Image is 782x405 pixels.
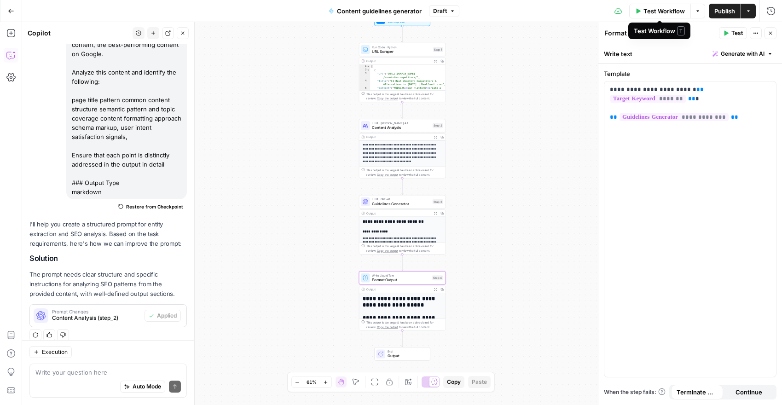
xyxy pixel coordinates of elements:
[401,26,403,42] g: Edge from start to step_1
[52,314,141,322] span: Content Analysis (step_2)
[429,5,459,17] button: Draft
[29,270,187,299] p: The prompt needs clear structure and specific instructions for analyzing SEO patterns from the pr...
[721,50,765,58] span: Generate with AI
[447,378,461,386] span: Copy
[29,220,187,249] p: I'll help you create a structured prompt for entity extraction and SEO analysis. Based on the tas...
[307,378,317,386] span: 61%
[29,346,72,358] button: Execution
[366,92,443,100] div: This output is too large & has been abbreviated for review. to view the full content.
[723,385,775,399] button: Continue
[366,211,430,215] div: Output
[372,273,430,278] span: Write Liquid Text
[443,376,464,388] button: Copy
[372,49,431,54] span: URL Scraper
[401,255,403,271] g: Edge from step_3 to step_4
[677,388,718,397] span: Terminate Workflow
[736,388,762,397] span: Continue
[126,203,183,210] span: Restore from Checkpoint
[433,199,443,204] div: Step 3
[372,277,430,283] span: Format Output
[359,79,370,87] div: 4
[337,6,422,16] span: Content guidelines generator
[598,44,782,63] div: Write text
[472,378,487,386] span: Paste
[115,201,187,212] button: Restore from Checkpoint
[366,135,430,139] div: Output
[366,320,443,329] div: This output is too large & has been abbreviated for review. to view the full content.
[157,312,177,320] span: Applied
[372,45,431,49] span: Run Code · Python
[604,29,651,38] textarea: Format Output
[133,382,161,391] span: Auto Mode
[52,309,141,314] span: Prompt Changes
[323,4,427,18] button: Content guidelines generator
[468,376,491,388] button: Paste
[401,178,403,194] g: Edge from step_2 to step_3
[28,29,130,38] div: Copilot
[367,64,370,68] span: Toggle code folding, rows 1 through 7
[29,254,187,263] h2: Solution
[359,347,446,361] div: EndOutput
[433,123,443,128] div: Step 2
[709,48,776,60] button: Generate with AI
[377,325,398,329] span: Copy the output
[145,310,181,322] button: Applied
[359,64,370,68] div: 1
[377,249,398,252] span: Copy the output
[372,121,430,126] span: LLM · [PERSON_NAME] 4.1
[714,6,735,16] span: Publish
[366,168,443,177] div: This output is too large & has been abbreviated for review. to view the full content.
[719,27,747,39] button: Test
[372,197,430,202] span: LLM · GPT-4.1
[401,330,403,347] g: Edge from step_4 to end
[388,353,426,359] span: Output
[372,201,430,207] span: Guidelines Generator
[709,4,741,18] button: Publish
[366,287,430,292] div: Output
[643,6,685,16] span: Test Workflow
[359,68,370,72] div: 2
[367,68,370,72] span: Toggle code folding, rows 2 through 6
[42,348,68,356] span: Execution
[359,12,446,26] div: Set Inputs
[433,7,447,15] span: Draft
[388,349,426,354] span: End
[604,388,666,396] a: When the step fails:
[604,69,776,78] label: Template
[629,4,691,18] button: Test Workflow
[377,97,398,100] span: Copy the output
[377,173,398,176] span: Copy the output
[432,275,443,280] div: Step 4
[366,244,443,253] div: This output is too large & has been abbreviated for review. to view the full content.
[120,381,165,393] button: Auto Mode
[366,59,430,64] div: Output
[359,43,446,102] div: Run Code · PythonURL ScraperStep 1Output[ { "url":"[URL][DOMAIN_NAME] /zoominfo-competitors/", "t...
[433,47,443,52] div: Step 1
[401,102,403,118] g: Edge from step_1 to step_2
[634,26,685,35] div: Test Workflow
[388,18,415,24] span: Set Inputs
[359,72,370,79] div: 3
[731,29,743,37] span: Test
[372,125,430,130] span: Content Analysis
[677,26,685,35] span: T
